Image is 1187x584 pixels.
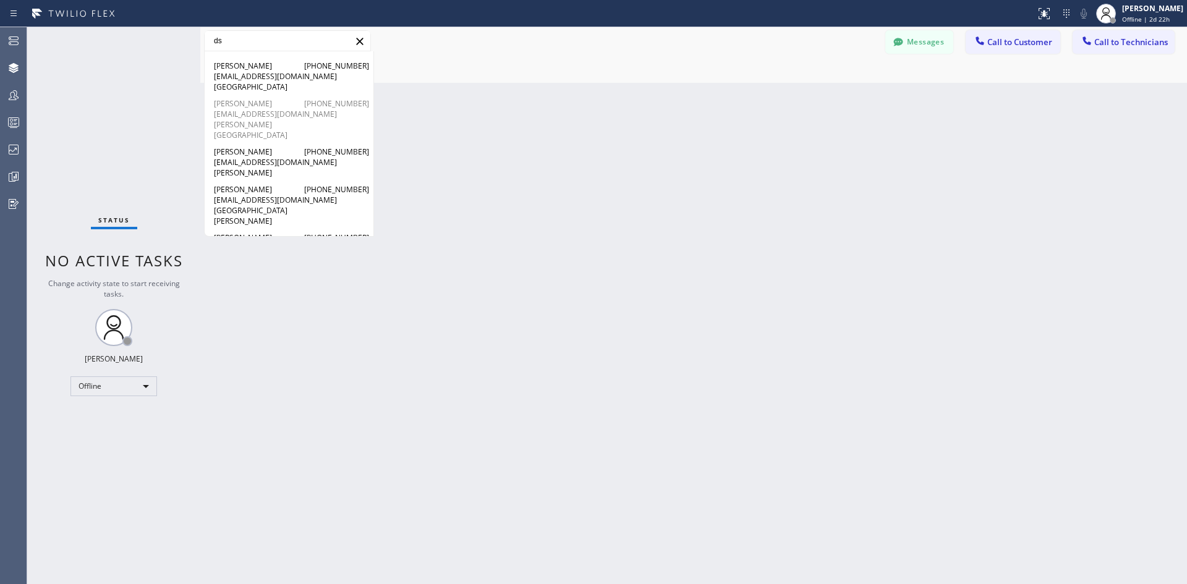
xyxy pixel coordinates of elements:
[1094,36,1168,48] span: Call to Technicians
[214,232,274,243] span: [PERSON_NAME]
[214,82,274,92] span: [GEOGRAPHIC_DATA]
[214,157,364,167] span: [EMAIL_ADDRESS][DOMAIN_NAME]
[214,61,274,71] span: [PERSON_NAME]
[966,30,1060,54] button: Call to Customer
[1122,3,1183,14] div: [PERSON_NAME]
[48,278,180,299] span: Change activity state to start receiving tasks.
[205,31,370,51] input: Search
[45,250,183,271] span: No active tasks
[304,146,364,157] span: [PHONE_NUMBER]
[1073,30,1175,54] button: Call to Technicians
[70,376,157,396] div: Offline
[304,61,364,71] span: [PHONE_NUMBER]
[1075,5,1092,22] button: Mute
[98,216,130,224] span: Status
[214,109,364,119] span: [EMAIL_ADDRESS][DOMAIN_NAME]
[214,205,274,226] span: [GEOGRAPHIC_DATA][PERSON_NAME]
[214,167,274,178] span: [PERSON_NAME]
[214,119,274,140] span: [PERSON_NAME][GEOGRAPHIC_DATA]
[214,184,274,195] span: [PERSON_NAME]
[304,232,364,243] span: [PHONE_NUMBER]
[885,30,953,54] button: Messages
[304,98,364,109] span: [PHONE_NUMBER]
[214,98,274,109] span: [PERSON_NAME]
[214,146,274,157] span: [PERSON_NAME]
[214,195,364,205] span: [EMAIL_ADDRESS][DOMAIN_NAME]
[1122,15,1170,23] span: Offline | 2d 22h
[987,36,1052,48] span: Call to Customer
[304,184,364,195] span: [PHONE_NUMBER]
[85,353,143,364] div: [PERSON_NAME]
[214,71,364,82] span: [EMAIL_ADDRESS][DOMAIN_NAME]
